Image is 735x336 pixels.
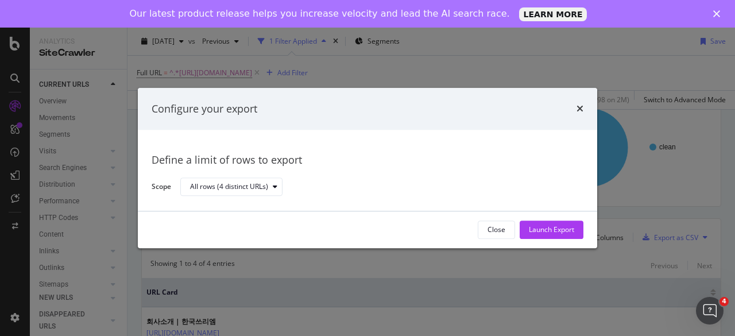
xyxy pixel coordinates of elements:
div: Configure your export [152,102,257,117]
div: Define a limit of rows to export [152,153,583,168]
button: Close [478,221,515,239]
div: times [577,102,583,117]
span: 4 [719,297,729,306]
div: All rows (4 distinct URLs) [190,184,268,191]
iframe: Intercom live chat [696,297,724,325]
button: Launch Export [520,221,583,239]
label: Scope [152,181,171,194]
a: LEARN MORE [519,7,587,21]
div: Our latest product release helps you increase velocity and lead the AI search race. [130,8,510,20]
div: Close [713,10,725,17]
div: Close [488,225,505,235]
div: modal [138,88,597,248]
div: Launch Export [529,225,574,235]
button: All rows (4 distinct URLs) [180,178,283,196]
